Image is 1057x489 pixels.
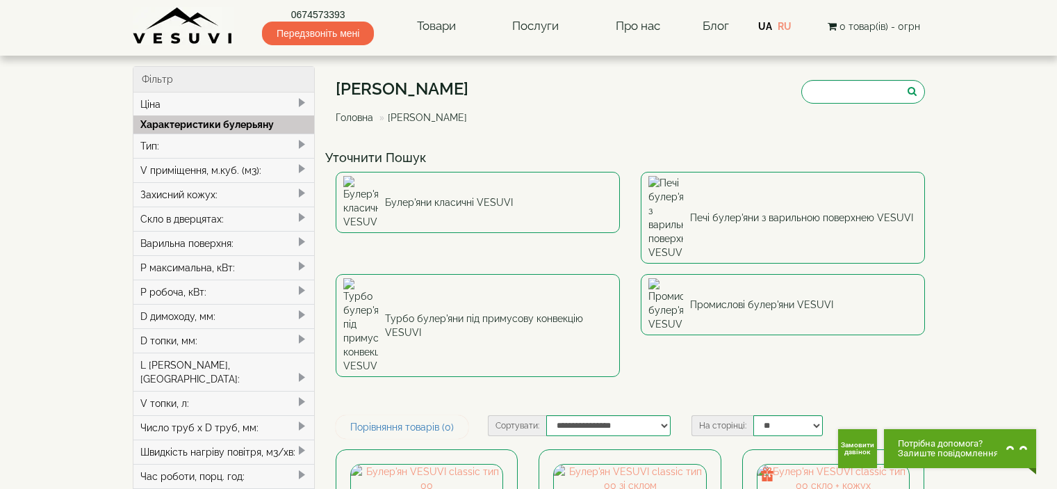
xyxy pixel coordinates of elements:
a: Про нас [602,10,674,42]
a: Блог [703,19,729,33]
div: Захисний кожух: [133,182,315,207]
span: Замовити дзвінок [841,442,874,456]
a: Головна [336,112,373,123]
a: RU [778,21,792,32]
button: Get Call button [838,429,877,468]
div: Ціна [133,93,315,116]
h1: [PERSON_NAME] [336,80,477,98]
a: UA [758,21,772,32]
button: 0 товар(ів) - 0грн [824,19,924,34]
div: L [PERSON_NAME], [GEOGRAPHIC_DATA]: [133,353,315,391]
label: На сторінці: [691,415,753,436]
span: 0 товар(ів) - 0грн [839,21,920,32]
a: 0674573393 [262,8,374,22]
a: Товари [403,10,470,42]
div: Варильна поверхня: [133,231,315,255]
div: V приміщення, м.куб. (м3): [133,158,315,182]
img: Печі булер'яни з варильною поверхнею VESUVI [648,176,683,259]
a: Печі булер'яни з варильною поверхнею VESUVI Печі булер'яни з варильною поверхнею VESUVI [641,172,925,264]
span: Залиште повідомлення [898,449,999,458]
a: Послуги [498,10,573,42]
div: V топки, л: [133,391,315,415]
a: Турбо булер'яни під примусову конвекцію VESUVI Турбо булер'яни під примусову конвекцію VESUVI [336,274,620,377]
img: gift [760,467,774,481]
div: P робоча, кВт: [133,280,315,304]
a: Булер'яни класичні VESUVI Булер'яни класичні VESUVI [336,172,620,233]
div: Характеристики булерьяну [133,115,315,134]
a: Порівняння товарів (0) [336,415,468,439]
div: P максимальна, кВт: [133,255,315,280]
span: Передзвоніть мені [262,22,374,45]
div: Фільтр [133,67,315,93]
img: Промислові булер'яни VESUVI [648,278,683,331]
button: Chat button [884,429,1036,468]
div: Час роботи, порц. год: [133,464,315,488]
span: Потрібна допомога? [898,439,999,449]
label: Сортувати: [488,415,546,436]
img: Завод VESUVI [133,7,233,45]
div: Число труб x D труб, мм: [133,415,315,440]
div: Скло в дверцятах: [133,207,315,231]
img: Турбо булер'яни під примусову конвекцію VESUVI [343,278,378,373]
img: Булер'яни класичні VESUVI [343,176,378,229]
h4: Уточнити Пошук [325,151,935,165]
div: D димоходу, мм: [133,304,315,328]
a: Промислові булер'яни VESUVI Промислові булер'яни VESUVI [641,274,925,335]
div: Швидкість нагріву повітря, м3/хв: [133,440,315,464]
li: [PERSON_NAME] [376,111,467,125]
div: Тип: [133,134,315,158]
div: D топки, мм: [133,328,315,353]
